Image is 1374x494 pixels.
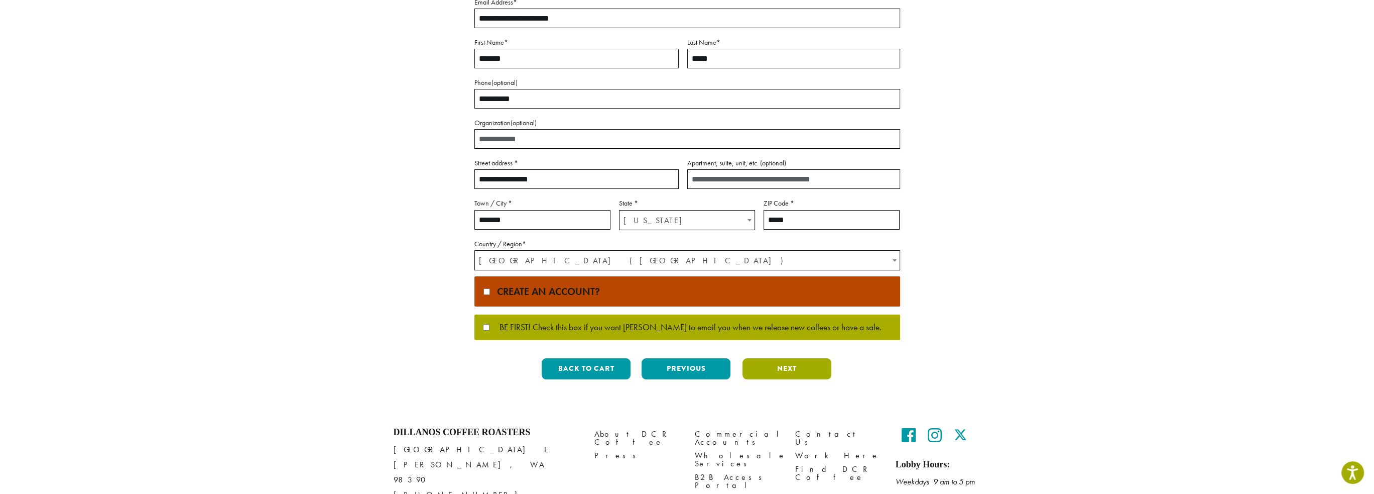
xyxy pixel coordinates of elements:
a: About DCR Coffee [594,427,680,449]
label: First Name [474,36,679,49]
label: Last Name [687,36,900,49]
em: Weekdays 9 am to 5 pm [896,476,975,487]
span: Country / Region [474,250,900,270]
span: United States (US) [475,251,900,270]
span: Washington [619,211,755,230]
a: Wholesale Services [695,449,780,471]
label: Apartment, suite, unit, etc. [687,157,900,169]
span: (optional) [491,78,518,87]
label: Town / City [474,197,610,210]
a: B2B Access Portal [695,471,780,492]
button: Back to cart [542,358,631,379]
h5: Lobby Hours: [896,459,981,470]
button: Previous [642,358,730,379]
label: Street address [474,157,679,169]
span: (optional) [511,118,537,127]
a: Work Here [795,449,881,463]
input: BE FIRST! Check this box if you want [PERSON_NAME] to email you when we release new coffees or ha... [483,324,489,331]
label: ZIP Code [764,197,900,210]
span: BE FIRST! Check this box if you want [PERSON_NAME] to email you when we release new coffees or ha... [489,323,882,332]
a: Press [594,449,680,463]
button: Next [742,358,831,379]
span: State [619,210,755,230]
a: Find DCR Coffee [795,463,881,484]
input: Create an account? [483,288,490,295]
label: Organization [474,117,900,129]
a: Commercial Accounts [695,427,780,449]
span: (optional) [760,158,786,167]
label: State [619,197,755,210]
h4: Dillanos Coffee Roasters [394,427,579,438]
a: Contact Us [795,427,881,449]
span: Create an account? [492,285,600,298]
